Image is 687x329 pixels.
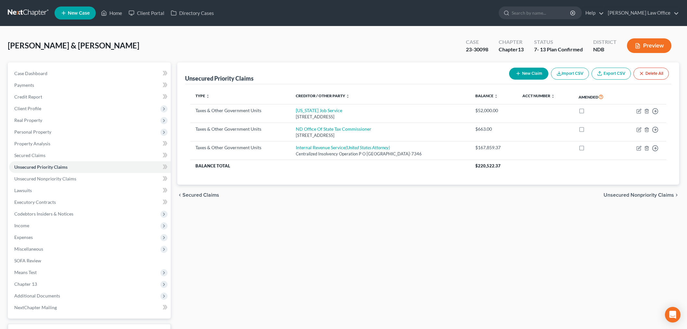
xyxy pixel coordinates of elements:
span: Payments [14,82,34,88]
span: Expenses [14,234,33,240]
div: Taxes & Other Government Units [195,144,285,151]
span: New Case [68,11,90,16]
a: Acct Number unfold_more [522,93,555,98]
div: Chapter [499,46,524,53]
div: Status [534,38,583,46]
input: Search by name... [512,7,571,19]
div: 23-30098 [466,46,488,53]
a: Home [98,7,125,19]
span: Credit Report [14,94,42,99]
i: chevron_left [177,192,182,198]
a: Internal Revenue Service(United States Attorney) [296,145,390,150]
div: Unsecured Priority Claims [185,74,254,82]
span: SOFA Review [14,258,41,263]
span: Means Test [14,270,37,275]
div: [STREET_ADDRESS] [296,114,465,120]
i: (United States Attorney) [345,145,390,150]
a: Export CSV [592,68,631,80]
div: District [593,38,617,46]
a: SOFA Review [9,255,171,267]
button: Unsecured Nonpriority Claims chevron_right [604,192,679,198]
span: 13 [518,46,524,52]
th: Balance Total [190,160,470,172]
div: NDB [593,46,617,53]
span: Income [14,223,29,228]
div: $663.00 [475,126,512,132]
div: Taxes & Other Government Units [195,107,285,114]
span: [PERSON_NAME] & [PERSON_NAME] [8,41,139,50]
span: Miscellaneous [14,246,43,252]
button: chevron_left Secured Claims [177,192,219,198]
a: Unsecured Nonpriority Claims [9,173,171,185]
div: $167,859.37 [475,144,512,151]
div: [STREET_ADDRESS] [296,132,465,138]
span: Codebtors Insiders & Notices [14,211,73,217]
span: NextChapter Mailing [14,305,57,310]
div: Taxes & Other Government Units [195,126,285,132]
button: Delete All [633,68,669,80]
a: Client Portal [125,7,168,19]
div: Centralized Insolvency Operation P O [GEOGRAPHIC_DATA]-7346 [296,151,465,157]
div: Case [466,38,488,46]
a: Unsecured Priority Claims [9,161,171,173]
button: Preview [627,38,671,53]
span: Lawsuits [14,188,32,193]
span: Personal Property [14,129,51,135]
a: Secured Claims [9,150,171,161]
a: NextChapter Mailing [9,302,171,313]
a: Case Dashboard [9,68,171,79]
span: Executory Contracts [14,199,56,205]
th: Amended [573,89,620,104]
a: Credit Report [9,91,171,103]
i: chevron_right [674,192,679,198]
a: Payments [9,79,171,91]
span: Case Dashboard [14,71,47,76]
a: Type unfold_more [195,93,210,98]
i: unfold_more [494,94,498,98]
div: 7- 13 Plan Confirmed [534,46,583,53]
span: $220,522.37 [475,163,501,168]
button: Import CSV [551,68,589,80]
a: ND Office Of State Tax Commissioner [296,126,371,132]
span: Unsecured Nonpriority Claims [604,192,674,198]
span: Real Property [14,117,42,123]
i: unfold_more [206,94,210,98]
span: Chapter 13 [14,281,37,287]
button: New Claim [509,68,548,80]
div: Chapter [499,38,524,46]
span: Unsecured Priority Claims [14,164,68,170]
span: Unsecured Nonpriority Claims [14,176,76,181]
div: Open Intercom Messenger [665,307,681,322]
a: Executory Contracts [9,196,171,208]
a: [PERSON_NAME] Law Office [605,7,679,19]
i: unfold_more [551,94,555,98]
a: Lawsuits [9,185,171,196]
span: Secured Claims [182,192,219,198]
span: Additional Documents [14,293,60,298]
span: Client Profile [14,106,41,111]
span: Secured Claims [14,152,45,158]
a: Property Analysis [9,138,171,150]
a: Help [582,7,604,19]
span: Property Analysis [14,141,50,146]
a: [US_STATE] Job Service [296,108,342,113]
div: $52,000.00 [475,107,512,114]
a: Directory Cases [168,7,217,19]
i: unfold_more [346,94,350,98]
a: Creditor / Other Party unfold_more [296,93,350,98]
a: Balance unfold_more [475,93,498,98]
